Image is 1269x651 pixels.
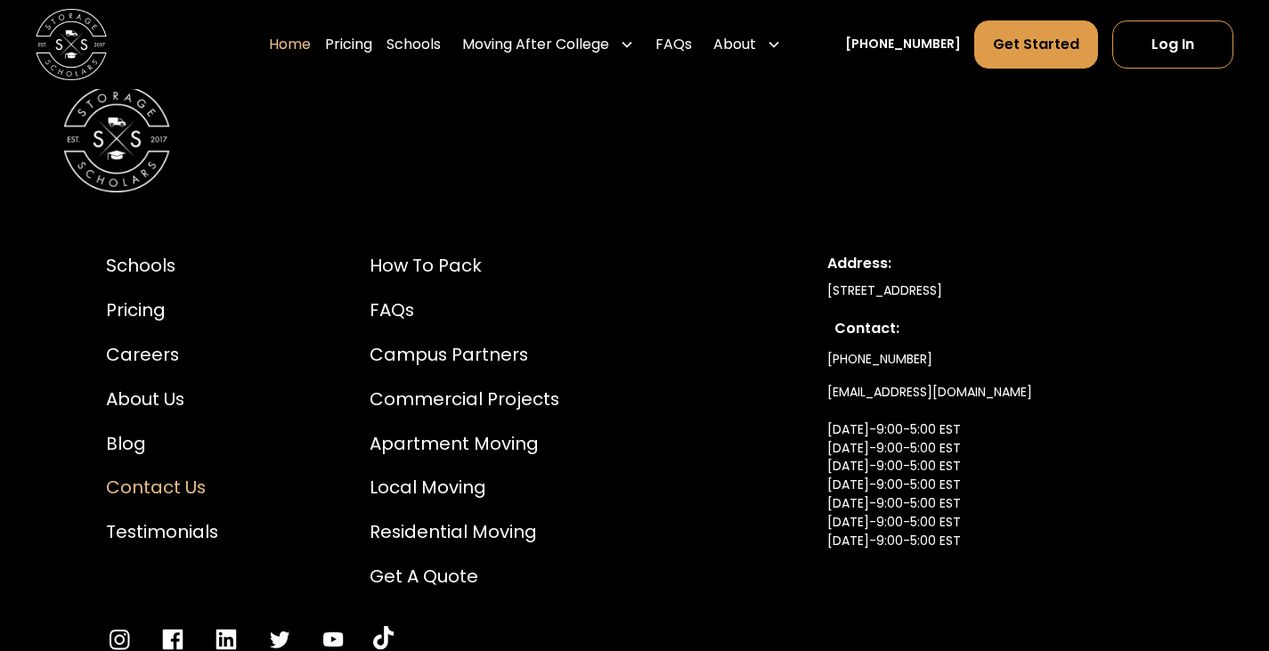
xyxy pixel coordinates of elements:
[63,85,170,192] img: Storage Scholars Logomark.
[655,20,692,69] a: FAQs
[36,9,107,80] img: Storage Scholars main logo
[834,318,1156,339] div: Contact:
[106,431,218,458] a: Blog
[462,34,609,55] div: Moving After College
[269,20,311,69] a: Home
[106,342,218,369] a: Careers
[370,253,559,280] a: How to Pack
[106,253,218,280] a: Schools
[106,387,218,413] a: About Us
[386,20,441,69] a: Schools
[106,519,218,546] a: Testimonials
[827,343,932,376] a: [PHONE_NUMBER]
[370,431,559,458] a: Apartment Moving
[370,475,559,501] a: Local Moving
[706,20,788,69] div: About
[827,281,1163,300] div: [STREET_ADDRESS]
[106,297,218,324] a: Pricing
[974,20,1098,69] a: Get Started
[370,387,559,413] a: Commercial Projects
[370,519,559,546] a: Residential Moving
[370,564,559,590] a: Get a Quote
[455,20,641,69] div: Moving After College
[1112,20,1233,69] a: Log In
[827,253,1163,274] div: Address:
[713,34,756,55] div: About
[845,35,961,53] a: [PHONE_NUMBER]
[370,342,559,369] a: Campus Partners
[325,20,372,69] a: Pricing
[370,297,559,324] a: FAQs
[106,475,218,501] a: Contact Us
[827,376,1032,595] a: [EMAIL_ADDRESS][DOMAIN_NAME][DATE]-9:00-5:00 EST[DATE]-9:00-5:00 EST[DATE]-9:00-5:00 EST[DATE]-9:...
